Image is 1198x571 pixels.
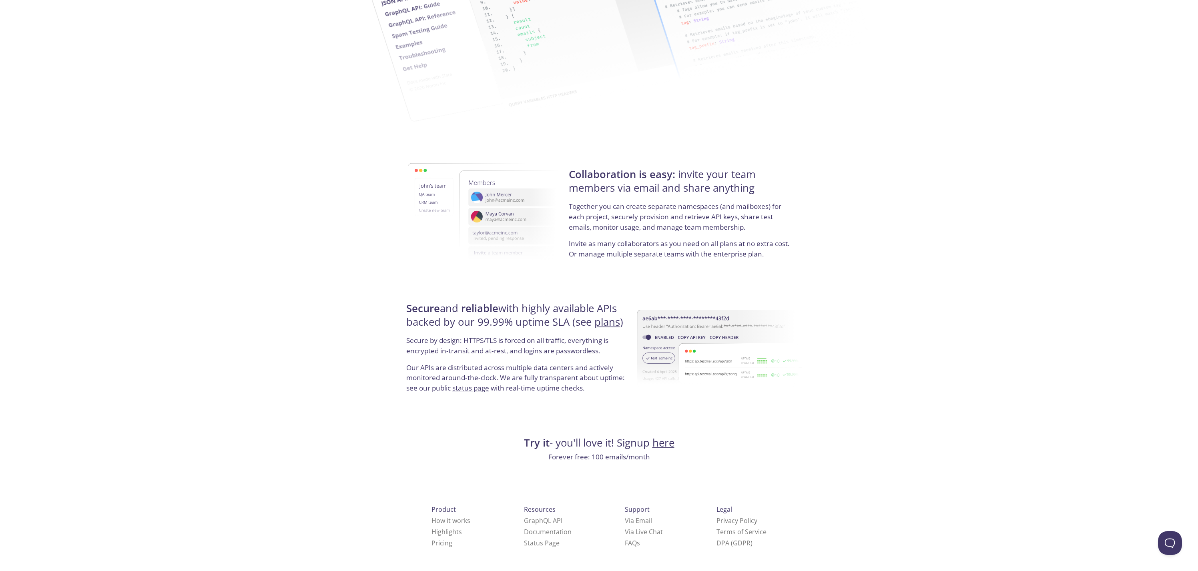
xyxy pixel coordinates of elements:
span: Legal [716,505,732,514]
a: Pricing [431,539,452,547]
a: How it works [431,516,470,525]
a: FAQ [625,539,640,547]
strong: Secure [406,301,440,315]
a: status page [452,383,489,393]
span: Product [431,505,456,514]
p: Our APIs are distributed across multiple data centers and actively monitored around-the-clock. We... [406,363,629,400]
a: Via Live Chat [625,527,663,536]
a: Privacy Policy [716,516,757,525]
a: Via Email [625,516,652,525]
img: uptime [637,284,802,413]
h4: invite your team members via email and share anything [569,168,792,202]
a: Highlights [431,527,462,536]
a: GraphQL API [524,516,562,525]
strong: Collaboration is easy: [569,167,675,181]
span: Support [625,505,650,514]
a: enterprise [713,249,746,258]
iframe: Help Scout Beacon - Open [1158,531,1182,555]
h4: and with highly available APIs backed by our 99.99% uptime SLA (see ) [406,302,629,336]
h4: - you'll love it! Signup [404,436,795,450]
p: Forever free: 100 emails/month [404,452,795,462]
strong: Try it [524,436,550,450]
strong: reliable [461,301,498,315]
span: Resources [524,505,556,514]
a: Status Page [524,539,560,547]
p: Invite as many collaborators as you need on all plans at no extra cost. Or manage multiple separa... [569,238,792,259]
img: members-1 [407,141,590,283]
a: DPA (GDPR) [716,539,753,547]
p: Together you can create separate namespaces (and mailboxes) for each project, securely provision ... [569,201,792,238]
a: here [652,436,674,450]
a: plans [594,315,620,329]
a: Documentation [524,527,572,536]
p: Secure by design: HTTPS/TLS is forced on all traffic, everything is encrypted in-transit and at-r... [406,335,629,362]
span: s [637,539,640,547]
a: Terms of Service [716,527,767,536]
